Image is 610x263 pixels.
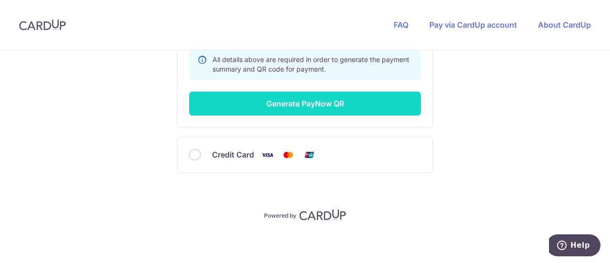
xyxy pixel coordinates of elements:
button: Generate PayNow QR [189,92,421,116]
a: Pay via CardUp account [429,20,517,30]
div: Credit Card Visa Mastercard Union Pay [189,149,421,161]
span: Credit Card [212,149,254,160]
a: FAQ [394,20,408,30]
img: Visa [258,149,277,161]
img: Mastercard [279,149,298,161]
img: Union Pay [300,149,319,161]
p: Powered by [264,210,296,220]
a: About CardUp [538,20,591,30]
iframe: Opens a widget where you can find more information [549,234,600,258]
img: CardUp [299,209,346,221]
span: All details above are required in order to generate the payment summary and QR code for payment. [213,55,409,73]
img: CardUp [19,19,66,31]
